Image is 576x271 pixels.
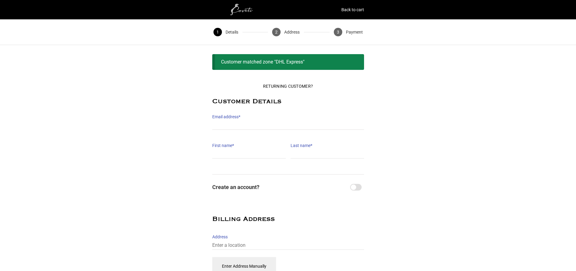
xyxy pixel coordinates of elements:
input: Create an account? [350,184,362,191]
label: Address [212,233,364,241]
h2: Billing Address [212,215,364,223]
label: Last name [291,141,364,150]
span: 1 [213,28,222,36]
label: First name [212,141,286,150]
span: Details [226,28,238,36]
button: Returning Customer? [258,80,318,93]
span: 2 [272,28,281,36]
span: 3 [334,28,342,36]
span: Create an account? [212,182,349,193]
label: Email address [212,113,364,121]
h2: Customer Details [212,98,364,105]
button: 3 Payment [330,19,367,45]
div: Customer matched zone "DHL Express" [212,54,364,70]
input: Enter a location [212,241,364,250]
span: Payment [346,28,363,36]
span: Address [284,28,300,36]
button: 2 Address [268,19,304,45]
button: 1 Details [209,19,242,45]
a: Back to cart [341,5,364,14]
img: white1.png [212,4,273,16]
